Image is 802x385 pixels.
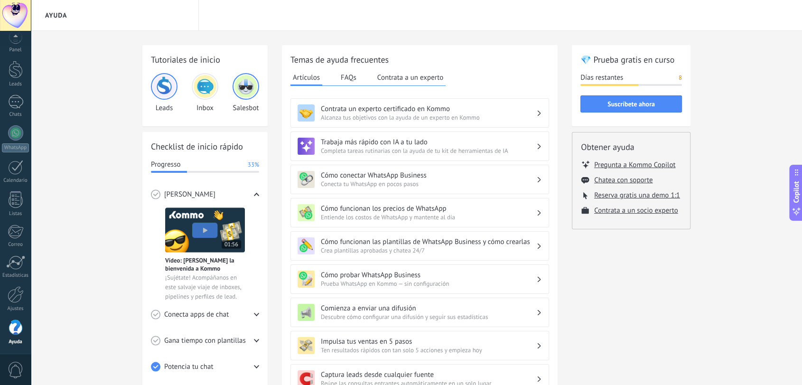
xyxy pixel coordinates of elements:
[594,191,680,200] button: Reserva gratis una demo 1:1
[165,207,245,253] img: Meet video
[164,362,214,372] span: Potencia tu chat
[151,141,259,152] h2: Checklist de inicio rápido
[321,113,536,122] span: Alcanza tus objetivos con la ayuda de un experto en Kommo
[321,246,536,254] span: Crea plantillas aprobadas y chatea 24/7
[321,313,536,321] span: Descubre cómo configurar una difusión y seguir sus estadísticas
[321,337,536,346] h3: Impulsa tus ventas en 5 pasos
[321,104,536,113] h3: Contrata un experto certificado en Kommo
[607,101,655,107] span: Suscríbete ahora
[321,237,536,246] h3: Cómo funcionan las plantillas de WhatsApp Business y cómo crearlas
[321,138,536,147] h3: Trabaja más rápido con IA a tu lado
[321,370,536,379] h3: Captura leads desde cualquier fuente
[2,112,29,118] div: Chats
[321,304,536,313] h3: Comienza a enviar una difusión
[594,206,678,215] button: Contrata a un socio experto
[165,273,245,301] span: ¡Sujétate! Acompáñanos en este salvaje viaje de inboxes, pipelines y perfiles de lead.
[321,171,536,180] h3: Cómo conectar WhatsApp Business
[321,204,536,213] h3: Cómo funcionan los precios de WhatsApp
[164,190,215,199] span: [PERSON_NAME]
[192,73,218,113] div: Inbox
[164,310,229,319] span: Conecta apps de chat
[338,70,359,85] button: FAQs
[792,181,801,203] span: Copilot
[2,306,29,312] div: Ajustes
[2,81,29,87] div: Leads
[321,147,536,155] span: Completa tareas rutinarias con la ayuda de tu kit de herramientas de IA
[151,73,177,113] div: Leads
[581,141,681,153] h2: Obtener ayuda
[164,336,246,346] span: Gana tiempo con plantillas
[2,178,29,184] div: Calendario
[580,95,682,113] button: Suscríbete ahora
[321,346,536,354] span: Ten resultados rápidos con tan solo 5 acciones y empieza hoy
[151,54,259,66] h2: Tutoriales de inicio
[2,272,29,279] div: Estadísticas
[290,70,322,86] button: Artículos
[375,70,446,85] button: Contrata a un experto
[580,54,682,66] h2: 💎 Prueba gratis en curso
[2,242,29,248] div: Correo
[2,47,29,53] div: Panel
[321,213,536,221] span: Entiende los costos de WhatsApp y mantente al día
[233,73,259,113] div: Salesbot
[151,160,180,169] span: Progresso
[165,256,245,272] span: Vídeo: [PERSON_NAME] la bienvenida a Kommo
[2,339,29,345] div: Ayuda
[321,180,536,188] span: Conecta tu WhatsApp en pocos pasos
[594,160,675,169] button: Pregunta a Kommo Copilot
[679,73,682,83] span: 8
[2,143,29,152] div: WhatsApp
[2,211,29,217] div: Listas
[580,73,623,83] span: Días restantes
[594,176,653,185] button: Chatea con soporte
[290,54,549,66] h2: Temas de ayuda frecuentes
[248,160,259,169] span: 33%
[321,280,536,288] span: Prueba WhatsApp en Kommo — sin configuración
[321,271,536,280] h3: Cómo probar WhatsApp Business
